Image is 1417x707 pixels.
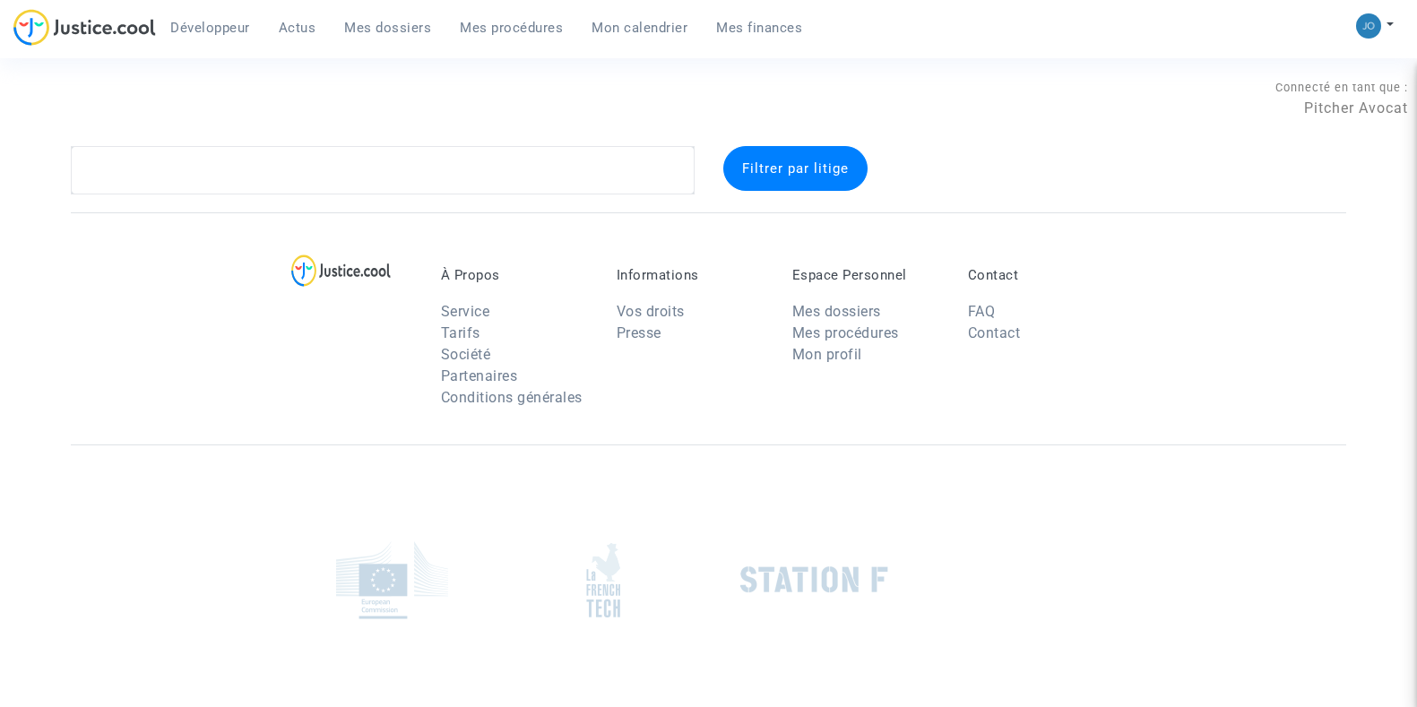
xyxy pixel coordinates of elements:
a: Tarifs [441,324,480,341]
span: Mon calendrier [592,20,687,36]
a: Actus [264,14,331,41]
a: Mon profil [792,346,862,363]
span: Mes dossiers [344,20,431,36]
a: Société [441,346,491,363]
a: Presse [617,324,661,341]
span: Mes procédures [460,20,563,36]
img: jc-logo.svg [13,9,156,46]
span: Actus [279,20,316,36]
a: Service [441,303,490,320]
a: Conditions générales [441,389,583,406]
a: Développeur [156,14,264,41]
a: Contact [968,324,1021,341]
a: Vos droits [617,303,685,320]
p: Contact [968,267,1117,283]
a: Mes dossiers [792,303,881,320]
a: Mes procédures [792,324,899,341]
a: Mes dossiers [330,14,445,41]
p: Informations [617,267,765,283]
a: Partenaires [441,367,518,384]
a: Mes finances [702,14,817,41]
a: Mes procédures [445,14,577,41]
span: Mes finances [716,20,802,36]
p: Espace Personnel [792,267,941,283]
span: Développeur [170,20,250,36]
img: europe_commision.png [336,541,448,619]
img: 45a793c8596a0d21866ab9c5374b5e4b [1356,13,1381,39]
a: FAQ [968,303,996,320]
span: Connecté en tant que : [1275,81,1408,94]
span: Filtrer par litige [742,160,849,177]
a: Mon calendrier [577,14,702,41]
img: logo-lg.svg [291,254,391,287]
img: stationf.png [740,566,888,593]
p: À Propos [441,267,590,283]
img: french_tech.png [586,542,620,618]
